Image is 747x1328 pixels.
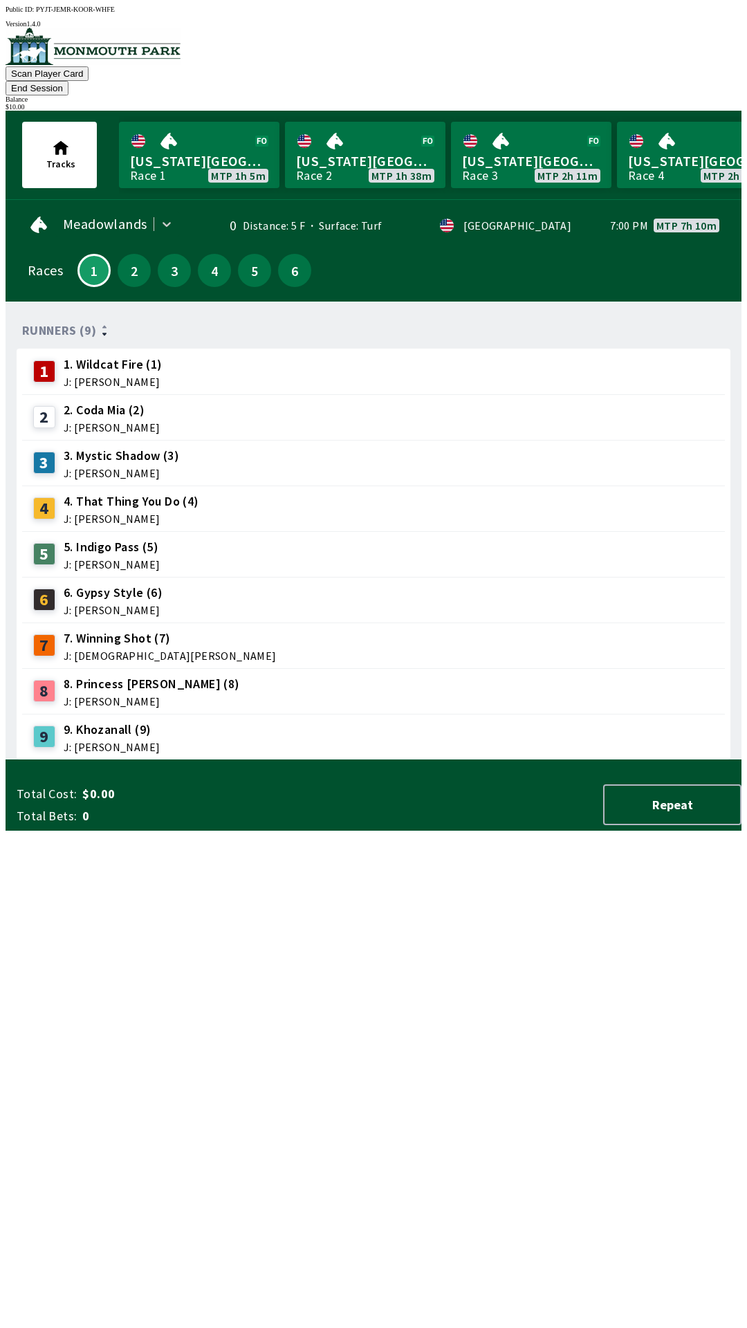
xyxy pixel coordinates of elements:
[33,497,55,519] div: 4
[6,95,741,103] div: Balance
[64,741,160,753] span: J: [PERSON_NAME]
[64,401,160,419] span: 2. Coda Mia (2)
[28,265,63,276] div: Races
[243,219,305,232] span: Distance: 5 F
[64,696,240,707] span: J: [PERSON_NAME]
[82,267,106,274] span: 1
[82,808,300,824] span: 0
[628,170,664,181] div: Race 4
[296,152,434,170] span: [US_STATE][GEOGRAPHIC_DATA]
[64,422,160,433] span: J: [PERSON_NAME]
[130,152,268,170] span: [US_STATE][GEOGRAPHIC_DATA]
[278,254,311,287] button: 6
[64,650,277,661] span: J: [DEMOGRAPHIC_DATA][PERSON_NAME]
[82,786,300,802] span: $0.00
[198,254,231,287] button: 4
[33,726,55,748] div: 9
[22,325,96,336] span: Runners (9)
[371,170,432,181] span: MTP 1h 38m
[63,219,147,230] span: Meadowlands
[119,122,279,188] a: [US_STATE][GEOGRAPHIC_DATA]Race 1MTP 1h 5m
[64,538,160,556] span: 5. Indigo Pass (5)
[118,254,151,287] button: 2
[33,634,55,656] div: 7
[6,103,741,111] div: $ 10.00
[462,170,498,181] div: Race 3
[130,170,166,181] div: Race 1
[64,721,160,739] span: 9. Khozanall (9)
[6,81,68,95] button: End Session
[33,452,55,474] div: 3
[296,170,332,181] div: Race 2
[17,786,77,802] span: Total Cost:
[33,543,55,565] div: 5
[64,356,163,373] span: 1. Wildcat Fire (1)
[285,122,445,188] a: [US_STATE][GEOGRAPHIC_DATA]Race 2MTP 1h 38m
[33,589,55,611] div: 6
[77,254,111,287] button: 1
[22,324,725,338] div: Runners (9)
[238,254,271,287] button: 5
[211,170,266,181] span: MTP 1h 5m
[64,675,240,693] span: 8. Princess [PERSON_NAME] (8)
[161,266,187,275] span: 3
[46,158,75,170] span: Tracks
[616,797,729,813] span: Repeat
[17,808,77,824] span: Total Bets:
[463,220,571,231] div: [GEOGRAPHIC_DATA]
[537,170,598,181] span: MTP 2h 11m
[158,254,191,287] button: 3
[201,266,228,275] span: 4
[64,492,199,510] span: 4. That Thing You Do (4)
[121,266,147,275] span: 2
[6,28,181,65] img: venue logo
[6,6,741,13] div: Public ID:
[603,784,741,825] button: Repeat
[64,468,179,479] span: J: [PERSON_NAME]
[610,220,648,231] span: 7:00 PM
[33,360,55,382] div: 1
[64,559,160,570] span: J: [PERSON_NAME]
[64,376,163,387] span: J: [PERSON_NAME]
[451,122,611,188] a: [US_STATE][GEOGRAPHIC_DATA]Race 3MTP 2h 11m
[64,584,163,602] span: 6. Gypsy Style (6)
[6,20,741,28] div: Version 1.4.0
[64,605,163,616] span: J: [PERSON_NAME]
[36,6,115,13] span: PYJT-JEMR-KOOR-WHFE
[64,629,277,647] span: 7. Winning Shot (7)
[462,152,600,170] span: [US_STATE][GEOGRAPHIC_DATA]
[22,122,97,188] button: Tracks
[64,447,179,465] span: 3. Mystic Shadow (3)
[282,266,308,275] span: 6
[33,680,55,702] div: 8
[64,513,199,524] span: J: [PERSON_NAME]
[205,220,237,231] div: 0
[6,66,89,81] button: Scan Player Card
[656,220,717,231] span: MTP 7h 10m
[33,406,55,428] div: 2
[305,219,382,232] span: Surface: Turf
[241,266,268,275] span: 5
